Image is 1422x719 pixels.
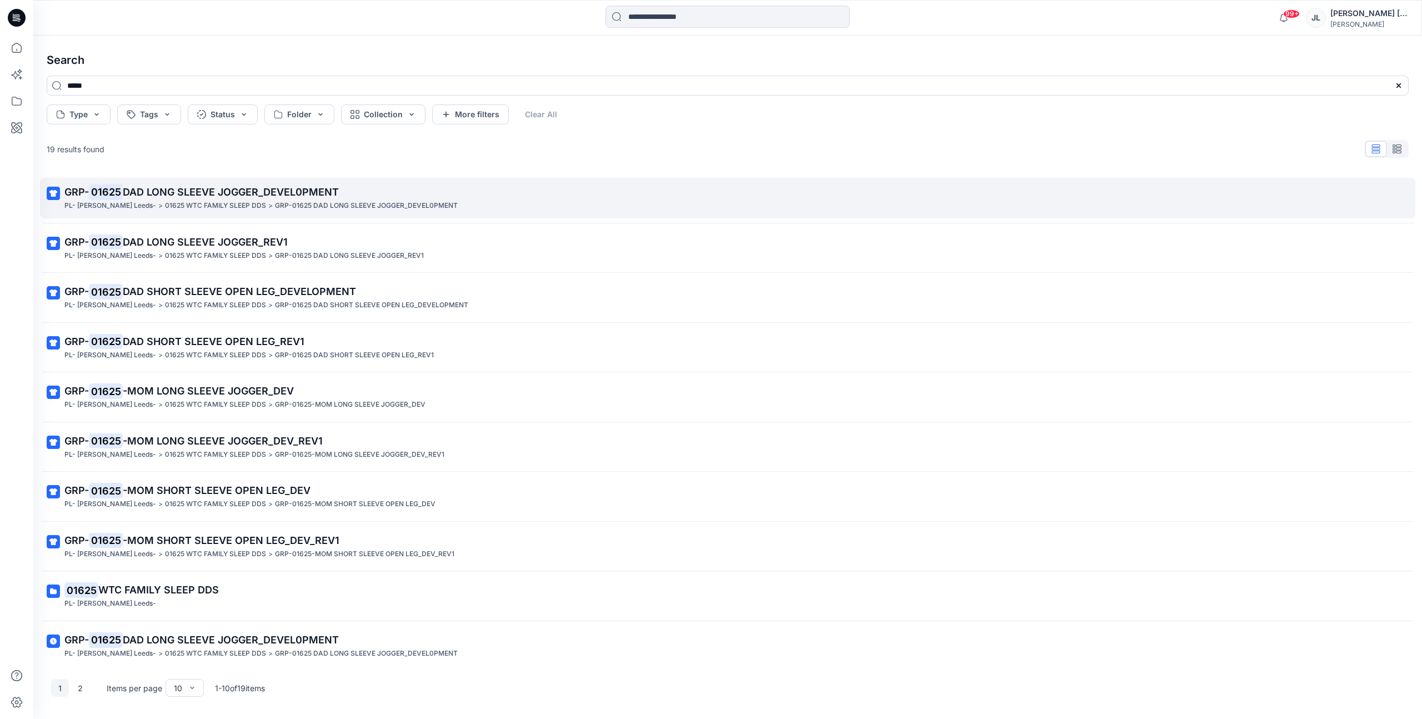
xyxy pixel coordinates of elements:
[89,284,123,299] mark: 01625
[71,679,89,697] button: 2
[64,449,156,461] p: PL- Richards Leeds-
[123,336,304,347] span: DAD SHORT SLEEVE OPEN LEG_REV1
[123,435,323,447] span: -MOM LONG SLEEVE JOGGER_DEV_REV1
[1306,8,1326,28] div: JL
[165,548,266,560] p: 01625 WTC FAMILY SLEEP DDS
[40,526,1415,567] a: GRP-01625-MOM SHORT SLEEVE OPEN LEG_DEV_REV1PL- [PERSON_NAME] Leeds->01625 WTC FAMILY SLEEP DDS>G...
[268,449,273,461] p: >
[98,584,219,596] span: WTC FAMILY SLEEP DDS
[268,548,273,560] p: >
[64,582,98,598] mark: 01625
[40,626,1415,666] a: GRP-01625DAD LONG SLEEVE JOGGER_DEVEL0PMENTPL- [PERSON_NAME] Leeds->01625 WTC FAMILY SLEEP DDS>GR...
[158,548,163,560] p: >
[123,385,294,397] span: -MOM LONG SLEEVE JOGGER_DEV
[64,236,89,248] span: GRP-
[165,449,266,461] p: 01625 WTC FAMILY SLEEP DDS
[107,682,162,694] p: Items per page
[275,648,458,660] p: GRP-01625 DAD LONG SLEEVE JOGGER_DEVEL0PMENT
[64,535,89,546] span: GRP-
[165,648,266,660] p: 01625 WTC FAMILY SLEEP DDS
[123,236,288,248] span: DAD LONG SLEEVE JOGGER_REV1
[40,427,1415,467] a: GRP-01625-MOM LONG SLEEVE JOGGER_DEV_REV1PL- [PERSON_NAME] Leeds->01625 WTC FAMILY SLEEP DDS>GRP-...
[275,399,425,411] p: GRP-01625-MOM LONG SLEEVE JOGGER_DEV
[158,449,163,461] p: >
[89,234,123,249] mark: 01625
[275,548,454,560] p: GRP-01625-MOM SHORT SLEEVE OPEN LEG_DEV_REV1
[38,44,1418,76] h4: Search
[89,184,123,199] mark: 01625
[1330,7,1408,20] div: [PERSON_NAME] [PERSON_NAME]
[165,349,266,361] p: 01625 WTC FAMILY SLEEP DDS
[268,299,273,311] p: >
[165,299,266,311] p: 01625 WTC FAMILY SLEEP DDS
[40,377,1415,417] a: GRP-01625-MOM LONG SLEEVE JOGGER_DEVPL- [PERSON_NAME] Leeds->01625 WTC FAMILY SLEEP DDS>GRP-01625...
[264,104,334,124] button: Folder
[165,399,266,411] p: 01625 WTC FAMILY SLEEP DDS
[1330,20,1408,28] div: [PERSON_NAME]
[40,576,1415,616] a: 01625WTC FAMILY SLEEP DDSPL- [PERSON_NAME] Leeds-
[64,286,89,297] span: GRP-
[64,336,89,347] span: GRP-
[89,333,123,349] mark: 01625
[275,250,424,262] p: GRP-01625 DAD LONG SLEEVE JOGGER_REV1
[174,682,182,694] div: 10
[89,632,123,647] mark: 01625
[89,383,123,399] mark: 01625
[51,679,69,697] button: 1
[165,200,266,212] p: 01625 WTC FAMILY SLEEP DDS
[64,200,156,212] p: PL- Richards Leeds-
[40,277,1415,318] a: GRP-01625DAD SHORT SLEEVE OPEN LEG_DEVELOPMENTPL- [PERSON_NAME] Leeds->01625 WTC FAMILY SLEEP DDS...
[123,485,311,496] span: -MOM SHORT SLEEVE OPEN LEG_DEV
[215,682,265,694] p: 1 - 10 of 19 items
[47,143,104,155] p: 19 results found
[64,385,89,397] span: GRP-
[268,498,273,510] p: >
[64,299,156,311] p: PL- Richards Leeds-
[64,485,89,496] span: GRP-
[158,349,163,361] p: >
[268,648,273,660] p: >
[64,548,156,560] p: PL- Richards Leeds-
[64,634,89,646] span: GRP-
[64,648,156,660] p: PL- Richards Leeds-
[158,200,163,212] p: >
[188,104,258,124] button: Status
[123,186,339,198] span: DAD LONG SLEEVE JOGGER_DEVEL0PMENT
[268,200,273,212] p: >
[40,228,1415,268] a: GRP-01625DAD LONG SLEEVE JOGGER_REV1PL- [PERSON_NAME] Leeds->01625 WTC FAMILY SLEEP DDS>GRP-01625...
[47,104,111,124] button: Type
[165,250,266,262] p: 01625 WTC FAMILY SLEEP DDS
[275,498,435,510] p: GRP-01625-MOM SHORT SLEEVE OPEN LEG_DEV
[40,327,1415,368] a: GRP-01625DAD SHORT SLEEVE OPEN LEG_REV1PL- [PERSON_NAME] Leeds->01625 WTC FAMILY SLEEP DDS>GRP-01...
[123,634,339,646] span: DAD LONG SLEEVE JOGGER_DEVEL0PMENT
[275,299,468,311] p: GRP-01625 DAD SHORT SLEEVE OPEN LEG_DEVELOPMENT
[275,449,444,461] p: GRP-01625-MOM LONG SLEEVE JOGGER_DEV_REV1
[89,483,123,498] mark: 01625
[123,535,339,546] span: -MOM SHORT SLEEVE OPEN LEG_DEV_REV1
[64,435,89,447] span: GRP-
[158,648,163,660] p: >
[89,532,123,548] mark: 01625
[123,286,356,297] span: DAD SHORT SLEEVE OPEN LEG_DEVELOPMENT
[64,598,156,610] p: PL- Richards Leeds-
[158,498,163,510] p: >
[165,498,266,510] p: 01625 WTC FAMILY SLEEP DDS
[268,349,273,361] p: >
[341,104,425,124] button: Collection
[89,433,123,448] mark: 01625
[158,299,163,311] p: >
[64,498,156,510] p: PL- Richards Leeds-
[275,200,458,212] p: GRP-01625 DAD LONG SLEEVE JOGGER_DEVEL0PMENT
[40,178,1415,218] a: GRP-01625DAD LONG SLEEVE JOGGER_DEVEL0PMENTPL- [PERSON_NAME] Leeds->01625 WTC FAMILY SLEEP DDS>GR...
[117,104,181,124] button: Tags
[64,250,156,262] p: PL- Richards Leeds-
[64,399,156,411] p: PL- Richards Leeds-
[64,349,156,361] p: PL- Richards Leeds-
[432,104,509,124] button: More filters
[1283,9,1300,18] span: 99+
[275,349,434,361] p: GRP-01625 DAD SHORT SLEEVE OPEN LEG_REV1
[40,476,1415,517] a: GRP-01625-MOM SHORT SLEEVE OPEN LEG_DEVPL- [PERSON_NAME] Leeds->01625 WTC FAMILY SLEEP DDS>GRP-01...
[158,250,163,262] p: >
[64,186,89,198] span: GRP-
[268,250,273,262] p: >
